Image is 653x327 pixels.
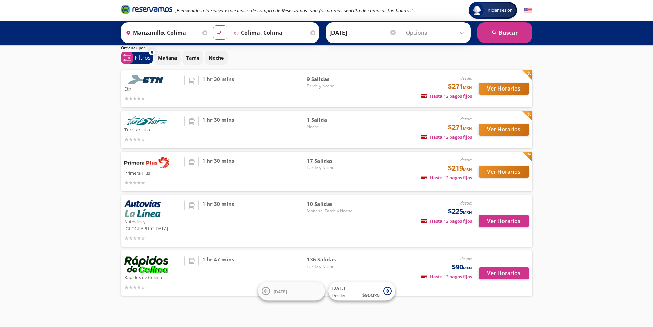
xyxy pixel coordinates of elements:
[477,22,532,43] button: Buscar
[460,200,472,206] em: desde:
[307,116,355,124] span: 1 Salida
[121,45,145,51] p: Ordenar por
[202,157,234,186] span: 1 hr 30 mins
[421,93,472,99] span: Hasta 12 pagos fijos
[186,54,199,61] p: Tarde
[151,49,153,55] span: 0
[121,52,153,64] button: 0Filtros
[307,157,355,165] span: 17 Salidas
[479,215,529,227] button: Ver Horarios
[421,134,472,140] span: Hasta 12 pagos fijos
[307,200,355,208] span: 10 Salidas
[479,267,529,279] button: Ver Horarios
[463,265,472,270] small: MXN
[274,289,287,294] span: [DATE]
[124,84,181,93] p: Etn
[135,54,151,62] p: Filtros
[463,166,472,172] small: MXN
[460,157,472,163] em: desde:
[329,24,397,41] input: Elegir Fecha
[463,210,472,215] small: MXN
[463,126,472,131] small: MXN
[307,208,355,214] span: Mañana, Tarde y Noche
[332,285,345,291] span: [DATE]
[202,256,234,291] span: 1 hr 47 mins
[124,168,181,177] p: Primera Plus
[307,264,355,270] span: Tarde y Noche
[406,24,467,41] input: Opcional
[307,75,355,83] span: 9 Salidas
[452,262,472,272] span: $90
[448,163,472,173] span: $219
[460,75,472,81] em: desde:
[362,292,380,299] span: $ 90
[448,206,472,217] span: $225
[307,124,355,130] span: Noche
[328,282,395,301] button: [DATE]Desde:$90MXN
[460,116,472,122] em: desde:
[124,75,169,84] img: Etn
[479,83,529,95] button: Ver Horarios
[421,175,472,181] span: Hasta 12 pagos fijos
[209,54,224,61] p: Noche
[448,81,472,92] span: $271
[182,51,203,65] button: Tarde
[124,125,181,133] p: Turistar Lujo
[202,116,234,143] span: 1 hr 30 mins
[463,85,472,90] small: MXN
[460,256,472,261] em: desde:
[524,6,532,15] button: English
[124,256,169,273] img: Rápidos de Colima
[202,200,234,242] span: 1 hr 30 mins
[154,51,181,65] button: Mañana
[448,122,472,132] span: $271
[121,4,172,16] a: Brand Logo
[484,7,516,14] span: Iniciar sesión
[421,273,472,280] span: Hasta 12 pagos fijos
[307,256,355,264] span: 136 Salidas
[158,54,177,61] p: Mañana
[121,4,172,14] i: Brand Logo
[202,75,234,102] span: 1 hr 30 mins
[124,116,169,125] img: Turistar Lujo
[205,51,228,65] button: Noche
[332,293,345,299] span: Desde:
[307,165,355,171] span: Tarde y Noche
[175,7,413,14] em: ¡Bienvenido a la nueva experiencia de compra de Reservamos, una forma más sencilla de comprar tus...
[231,24,309,41] input: Buscar Destino
[124,217,181,232] p: Autovías y [GEOGRAPHIC_DATA]
[307,83,355,89] span: Tarde y Noche
[124,273,181,281] p: Rápidos de Colima
[479,124,529,136] button: Ver Horarios
[123,24,201,41] input: Buscar Origen
[479,166,529,178] button: Ver Horarios
[124,200,161,217] img: Autovías y La Línea
[258,282,325,301] button: [DATE]
[421,218,472,224] span: Hasta 12 pagos fijos
[124,157,169,168] img: Primera Plus
[371,293,380,298] small: MXN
